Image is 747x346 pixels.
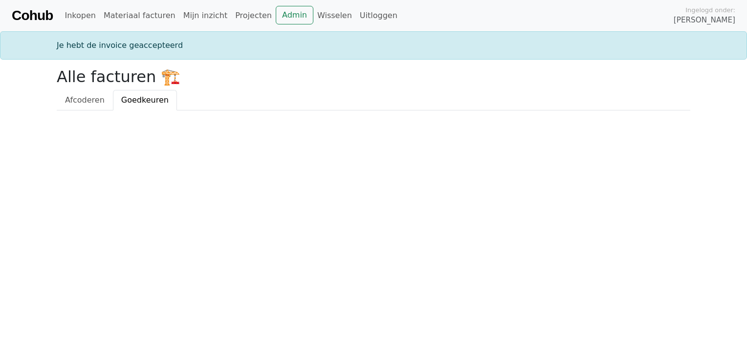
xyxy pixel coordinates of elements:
h2: Alle facturen 🏗️ [57,67,690,86]
a: Materiaal facturen [100,6,179,25]
a: Cohub [12,4,53,27]
span: [PERSON_NAME] [674,15,735,26]
a: Wisselen [313,6,356,25]
div: Je hebt de invoice geaccepteerd [51,40,696,51]
a: Projecten [231,6,276,25]
span: Goedkeuren [121,95,169,105]
a: Goedkeuren [113,90,177,110]
a: Admin [276,6,313,24]
a: Uitloggen [356,6,401,25]
a: Afcoderen [57,90,113,110]
span: Afcoderen [65,95,105,105]
a: Mijn inzicht [179,6,232,25]
span: Ingelogd onder: [685,5,735,15]
a: Inkopen [61,6,99,25]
